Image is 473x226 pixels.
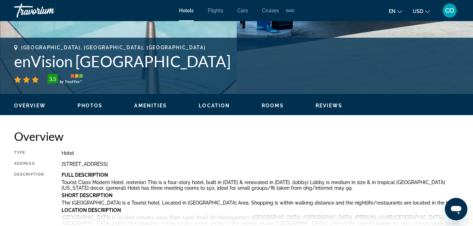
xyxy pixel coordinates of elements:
button: Change currency [413,6,430,16]
button: Amenities [134,102,167,109]
span: Amenities [134,103,167,108]
a: Flights [208,8,223,13]
span: Rooms [262,103,284,108]
a: Cruises [262,8,279,13]
h1: enVision [GEOGRAPHIC_DATA] [14,52,459,70]
button: Photos [77,102,103,109]
span: Photos [77,103,103,108]
b: Short Description [62,193,113,198]
span: Overview [14,103,46,108]
p: Tourist Class Modern Hotel. (exterior) This is a four-story hotel, built in [DATE] & renovated in... [62,180,459,191]
img: TrustYou guest rating badge [48,74,83,85]
div: 3.5 [45,75,60,83]
button: Reviews [316,102,343,109]
iframe: Botón para iniciar la ventana de mensajería [445,198,467,220]
b: Location Description [62,207,121,213]
div: Type [14,150,44,156]
div: Hotel [62,150,459,156]
h2: Overview [14,129,459,143]
div: [STREET_ADDRESS] [62,161,459,167]
p: The [GEOGRAPHIC_DATA] is a Tourist hotel. Located in [GEOGRAPHIC_DATA] Area. Shopping is within w... [62,200,459,206]
span: [GEOGRAPHIC_DATA], [GEOGRAPHIC_DATA], [GEOGRAPHIC_DATA] [21,45,206,50]
span: USD [413,8,423,14]
span: Location [199,103,230,108]
a: Hotels [179,8,194,13]
button: Rooms [262,102,284,109]
button: Overview [14,102,46,109]
span: en [389,8,396,14]
span: CO [445,7,454,14]
span: Reviews [316,103,343,108]
button: Location [199,102,230,109]
div: Address [14,161,44,167]
button: Extra navigation items [286,5,294,16]
b: Full Description [62,172,108,178]
a: Cars [237,8,248,13]
div: Description [14,172,44,225]
a: Travorium [14,1,85,20]
button: Change language [389,6,402,16]
button: User Menu [441,3,459,18]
